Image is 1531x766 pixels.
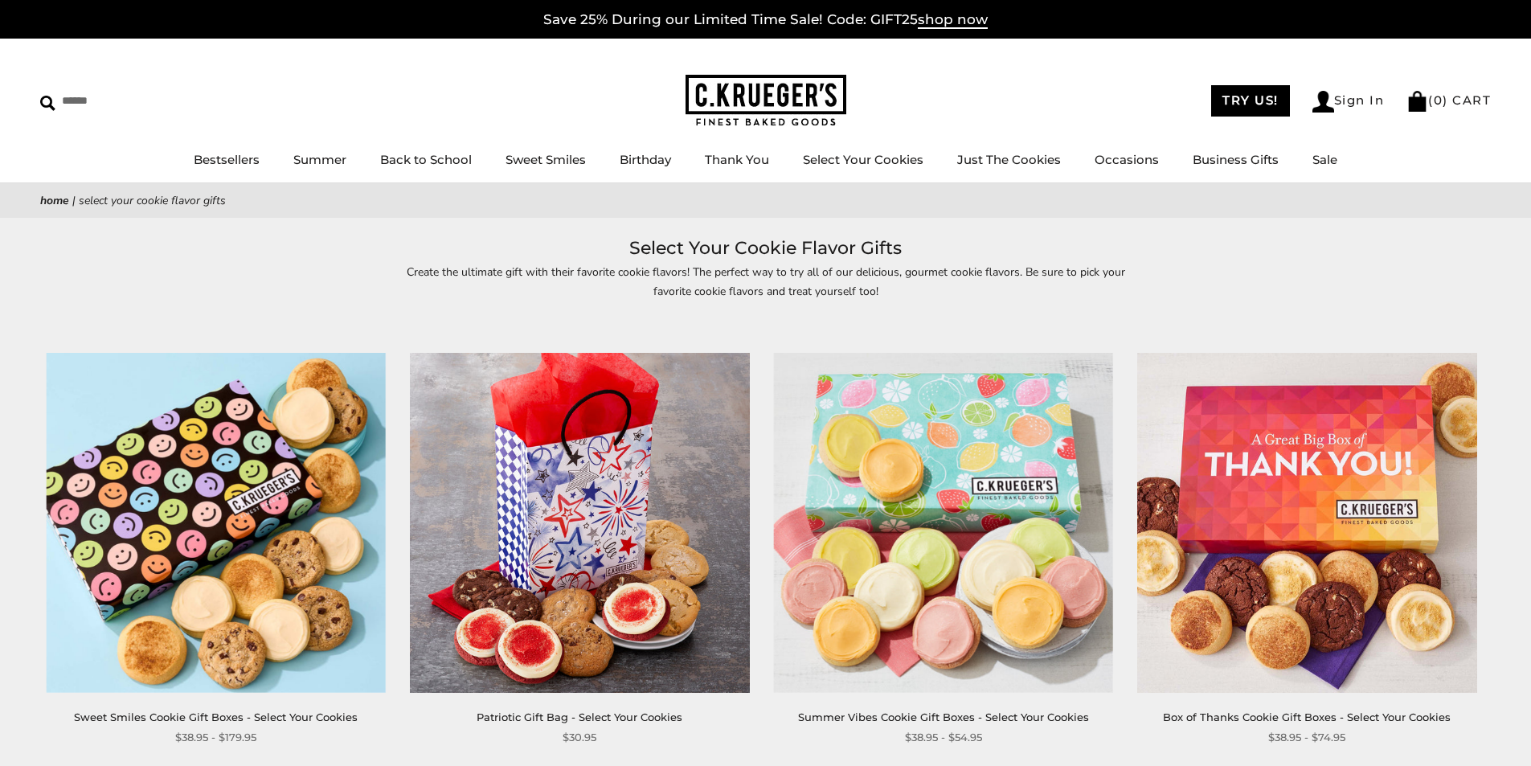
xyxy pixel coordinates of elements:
[774,353,1113,692] img: Summer Vibes Cookie Gift Boxes - Select Your Cookies
[40,193,69,208] a: Home
[1312,152,1337,167] a: Sale
[293,152,346,167] a: Summer
[1406,92,1491,108] a: (0) CART
[40,191,1491,210] nav: breadcrumbs
[1406,91,1428,112] img: Bag
[543,11,988,29] a: Save 25% During our Limited Time Sale! Code: GIFT25shop now
[957,152,1061,167] a: Just The Cookies
[40,88,231,113] input: Search
[1193,152,1279,167] a: Business Gifts
[410,353,749,692] img: Patriotic Gift Bag - Select Your Cookies
[620,152,671,167] a: Birthday
[905,729,982,746] span: $38.95 - $54.95
[1211,85,1290,117] a: TRY US!
[1312,91,1334,113] img: Account
[194,152,260,167] a: Bestsellers
[918,11,988,29] span: shop now
[686,75,846,127] img: C.KRUEGER'S
[1312,91,1385,113] a: Sign In
[1163,711,1451,723] a: Box of Thanks Cookie Gift Boxes - Select Your Cookies
[380,152,472,167] a: Back to School
[506,152,586,167] a: Sweet Smiles
[705,152,769,167] a: Thank You
[1137,353,1476,692] img: Box of Thanks Cookie Gift Boxes - Select Your Cookies
[563,729,596,746] span: $30.95
[175,729,256,746] span: $38.95 - $179.95
[396,263,1136,300] p: Create the ultimate gift with their favorite cookie flavors! The perfect way to try all of our de...
[72,193,76,208] span: |
[1268,729,1345,746] span: $38.95 - $74.95
[74,711,358,723] a: Sweet Smiles Cookie Gift Boxes - Select Your Cookies
[803,152,923,167] a: Select Your Cookies
[1095,152,1159,167] a: Occasions
[477,711,682,723] a: Patriotic Gift Bag - Select Your Cookies
[47,353,386,692] img: Sweet Smiles Cookie Gift Boxes - Select Your Cookies
[79,193,226,208] span: Select Your Cookie Flavor Gifts
[1434,92,1443,108] span: 0
[40,96,55,111] img: Search
[64,234,1467,263] h1: Select Your Cookie Flavor Gifts
[798,711,1089,723] a: Summer Vibes Cookie Gift Boxes - Select Your Cookies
